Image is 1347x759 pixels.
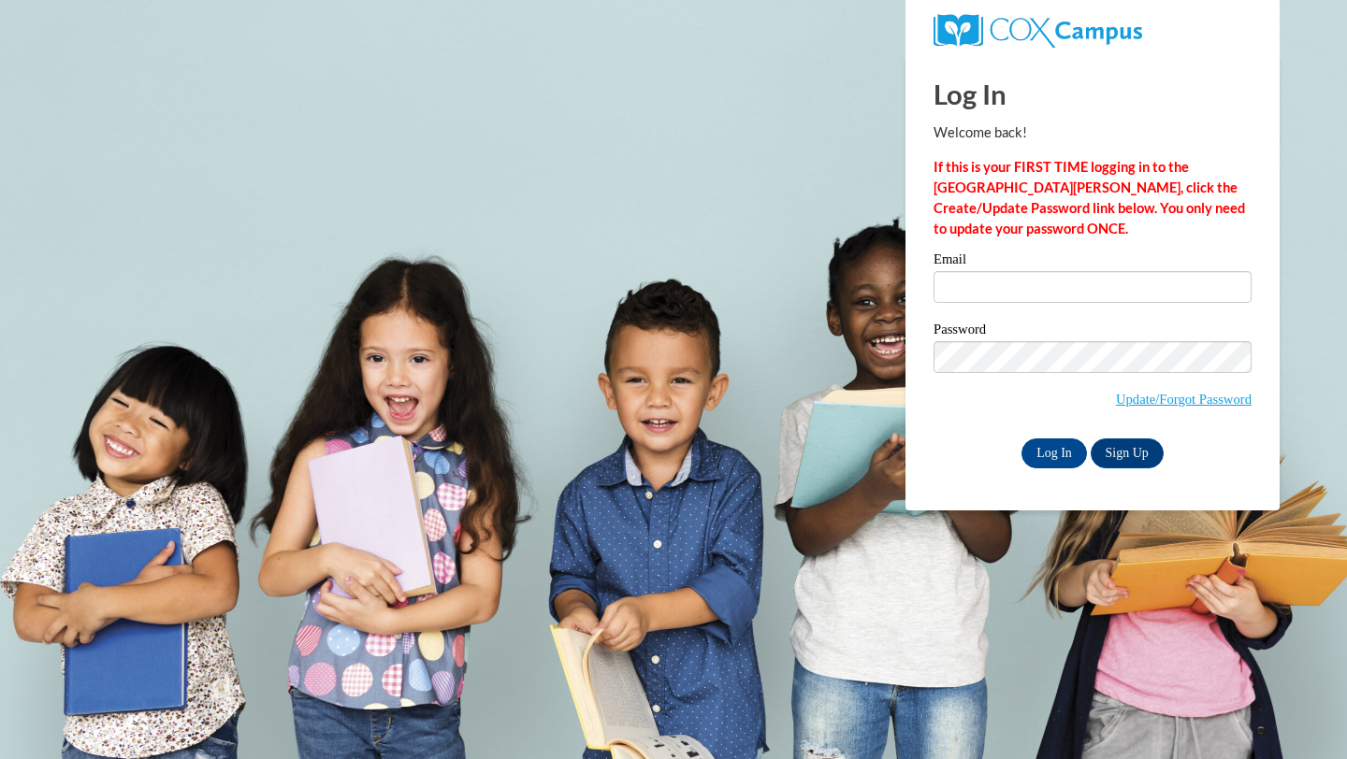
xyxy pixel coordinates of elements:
p: Welcome back! [934,122,1252,143]
strong: If this is your FIRST TIME logging in to the [GEOGRAPHIC_DATA][PERSON_NAME], click the Create/Upd... [934,159,1245,236]
input: Log In [1021,438,1087,468]
a: COX Campus [934,21,1142,37]
a: Update/Forgot Password [1116,392,1252,407]
label: Email [934,252,1252,271]
img: COX Campus [934,14,1142,48]
label: Password [934,322,1252,341]
a: Sign Up [1091,438,1164,468]
h1: Log In [934,75,1252,113]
